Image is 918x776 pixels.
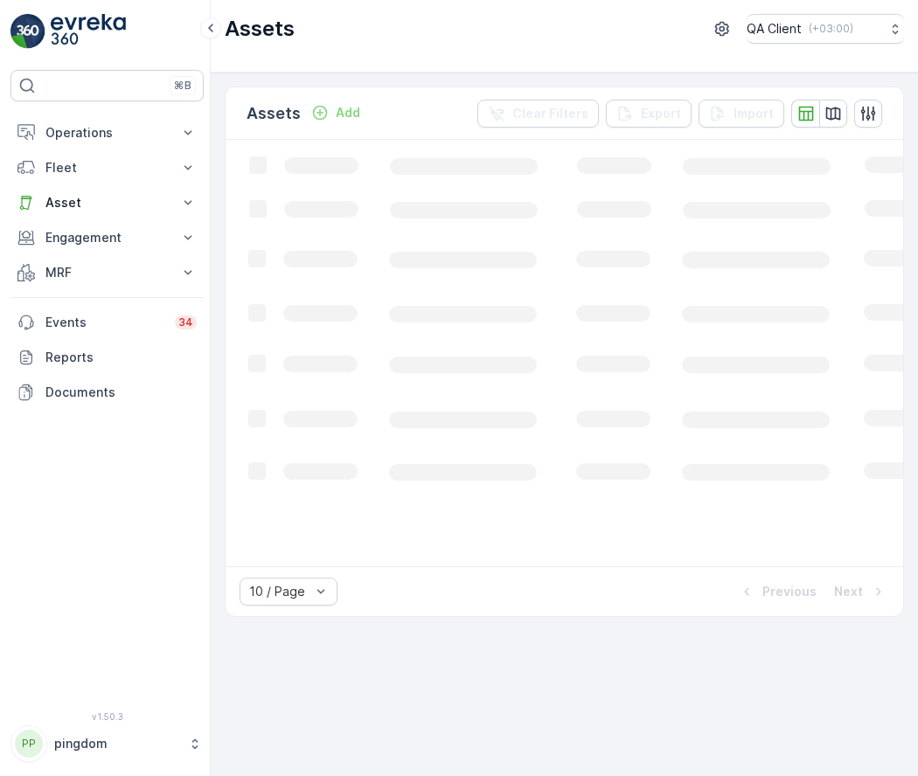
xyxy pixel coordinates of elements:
[10,305,204,340] a: Events34
[304,102,367,123] button: Add
[45,349,197,366] p: Reports
[10,340,204,375] a: Reports
[747,14,904,44] button: QA Client(+03:00)
[734,105,774,122] p: Import
[736,581,818,602] button: Previous
[834,583,863,600] p: Next
[178,315,193,329] p: 34
[10,185,204,220] button: Asset
[747,20,802,38] p: QA Client
[45,314,164,331] p: Events
[45,229,169,246] p: Engagement
[512,105,588,122] p: Clear Filters
[641,105,681,122] p: Export
[809,22,853,36] p: ( +03:00 )
[247,101,301,126] p: Assets
[10,725,204,762] button: PPpingdom
[10,14,45,49] img: logo
[45,264,169,281] p: MRF
[45,384,197,401] p: Documents
[45,159,169,177] p: Fleet
[606,100,692,128] button: Export
[336,104,360,121] p: Add
[10,150,204,185] button: Fleet
[54,735,179,752] p: pingdom
[225,15,295,43] p: Assets
[15,730,43,758] div: PP
[10,375,204,410] a: Documents
[10,255,204,290] button: MRF
[10,711,204,722] span: v 1.50.3
[45,124,169,142] p: Operations
[10,115,204,150] button: Operations
[10,220,204,255] button: Engagement
[45,194,169,211] p: Asset
[699,100,784,128] button: Import
[762,583,817,600] p: Previous
[477,100,599,128] button: Clear Filters
[51,14,126,49] img: logo_light-DOdMpM7g.png
[832,581,889,602] button: Next
[174,79,191,93] p: ⌘B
